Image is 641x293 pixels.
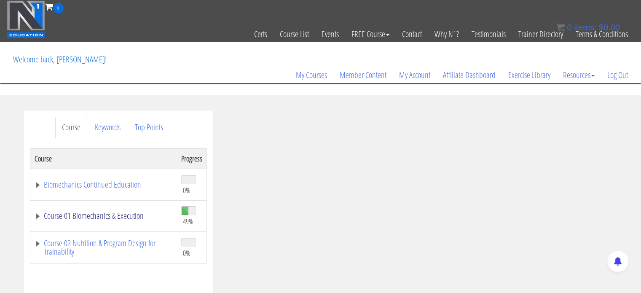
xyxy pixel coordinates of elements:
a: Terms & Conditions [569,13,634,55]
span: 0% [183,185,190,195]
a: Certs [248,13,274,55]
img: n1-education [7,0,45,38]
bdi: 0.00 [599,23,620,32]
a: Course 01 Biomechanics & Execution [35,212,173,220]
span: items: [574,23,596,32]
a: 0 items: $0.00 [556,23,620,32]
a: Events [315,13,345,55]
a: My Account [393,55,437,95]
th: Course [30,148,177,169]
a: Exercise Library [502,55,557,95]
a: Log Out [601,55,634,95]
a: Top Points [128,117,170,138]
span: 49% [183,217,193,226]
span: 0% [183,248,190,258]
span: 0 [567,23,571,32]
p: Welcome back, [PERSON_NAME]! [7,43,113,76]
a: Course List [274,13,315,55]
a: Why N1? [428,13,465,55]
a: Course [55,117,87,138]
a: Resources [557,55,601,95]
a: Biomechanics Continued Education [35,180,173,189]
th: Progress [177,148,207,169]
a: My Courses [290,55,333,95]
a: Trainer Directory [512,13,569,55]
a: Member Content [333,55,393,95]
a: Course 02 Nutrition & Program Design for Trainability [35,239,173,256]
a: Affiliate Dashboard [437,55,502,95]
span: $ [599,23,603,32]
a: FREE Course [345,13,396,55]
a: Testimonials [465,13,512,55]
span: 0 [53,3,64,13]
a: Contact [396,13,428,55]
a: 0 [45,1,64,12]
img: icon11.png [556,23,565,32]
a: Keywords [88,117,127,138]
